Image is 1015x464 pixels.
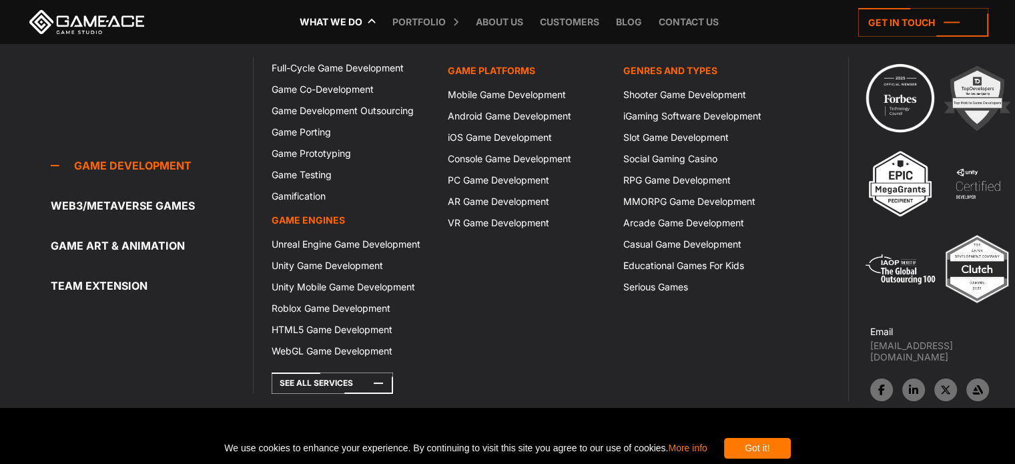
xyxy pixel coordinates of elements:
[264,234,439,255] a: Unreal Engine Game Development
[264,340,439,362] a: WebGL Game Development
[864,232,937,306] img: 5
[440,57,615,84] a: Game platforms
[440,170,615,191] a: PC Game Development
[440,105,615,127] a: Android Game Development
[858,8,988,37] a: Get in touch
[615,234,791,255] a: Casual Game Development
[264,79,439,100] a: Game Co-Development
[615,84,791,105] a: Shooter Game Development
[264,298,439,319] a: Roblox Game Development
[440,84,615,105] a: Mobile Game Development
[51,192,253,219] a: Web3/Metaverse Games
[615,255,791,276] a: Educational Games For Kids
[264,100,439,122] a: Game Development Outsourcing
[440,212,615,234] a: VR Game Development
[440,191,615,212] a: AR Game Development
[870,340,1015,363] a: [EMAIL_ADDRESS][DOMAIN_NAME]
[264,57,439,79] a: Full-Cycle Game Development
[272,373,393,394] a: See All Services
[940,232,1014,306] img: Top ar vr development company gaming 2025 game ace
[224,438,707,459] span: We use cookies to enhance your experience. By continuing to visit this site you agree to our use ...
[440,127,615,148] a: iOS Game Development
[264,255,439,276] a: Unity Game Development
[615,191,791,212] a: MMORPG Game Development
[615,105,791,127] a: iGaming Software Development
[615,212,791,234] a: Arcade Game Development
[440,148,615,170] a: Console Game Development
[51,232,253,259] a: Game Art & Animation
[615,170,791,191] a: RPG Game Development
[615,57,791,84] a: Genres and Types
[615,148,791,170] a: Social Gaming Casino
[264,143,439,164] a: Game Prototyping
[51,272,253,299] a: Team Extension
[264,276,439,298] a: Unity Mobile Game Development
[264,164,439,186] a: Game Testing
[264,122,439,143] a: Game Porting
[940,61,1014,135] img: 2
[264,186,439,207] a: Gamification
[668,443,707,453] a: More info
[724,438,791,459] div: Got it!
[870,326,893,337] strong: Email
[941,147,1014,220] img: 4
[864,61,937,135] img: Technology council badge program ace 2025 game ace
[264,207,439,234] a: Game Engines
[864,147,937,220] img: 3
[264,319,439,340] a: HTML5 Game Development
[615,276,791,298] a: Serious Games
[51,152,253,179] a: Game development
[615,127,791,148] a: Slot Game Development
